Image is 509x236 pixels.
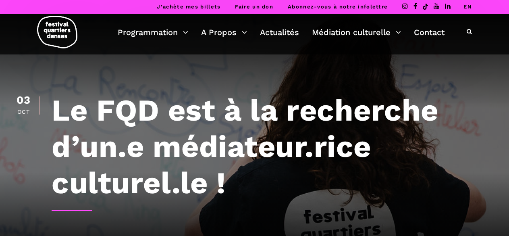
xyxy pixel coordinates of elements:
a: Programmation [118,25,188,39]
div: 03 [16,95,31,106]
a: Contact [414,25,445,39]
a: Abonnez-vous à notre infolettre [288,4,388,10]
a: EN [463,4,472,10]
a: A Propos [201,25,247,39]
a: J’achète mes billets [157,4,220,10]
a: Actualités [260,25,299,39]
a: Médiation culturelle [312,25,401,39]
a: Faire un don [235,4,273,10]
h1: Le FQD est à la recherche d’un.e médiateur.rice culturel.le ! [52,92,493,201]
div: Oct [16,109,31,115]
img: logo-fqd-med [37,16,77,48]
